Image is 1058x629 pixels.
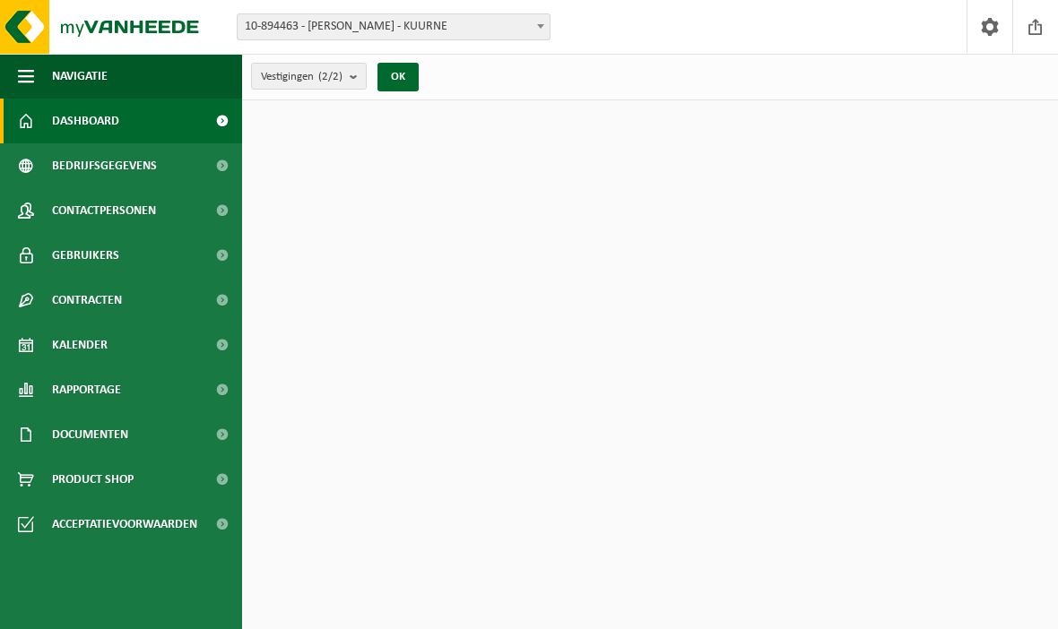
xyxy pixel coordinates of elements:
span: Navigatie [52,54,108,99]
span: Kalender [52,323,108,367]
span: Rapportage [52,367,121,412]
span: 10-894463 - SOPHIE DEMEULEMEESTER - KUURNE [238,14,550,39]
span: 10-894463 - SOPHIE DEMEULEMEESTER - KUURNE [237,13,551,40]
span: Bedrijfsgegevens [52,143,157,188]
span: Documenten [52,412,128,457]
span: Vestigingen [261,64,343,90]
count: (2/2) [318,71,343,82]
span: Acceptatievoorwaarden [52,502,197,547]
span: Gebruikers [52,233,119,278]
button: OK [377,63,419,91]
iframe: chat widget [9,590,299,629]
span: Dashboard [52,99,119,143]
span: Product Shop [52,457,134,502]
button: Vestigingen(2/2) [251,63,367,90]
span: Contactpersonen [52,188,156,233]
span: Contracten [52,278,122,323]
